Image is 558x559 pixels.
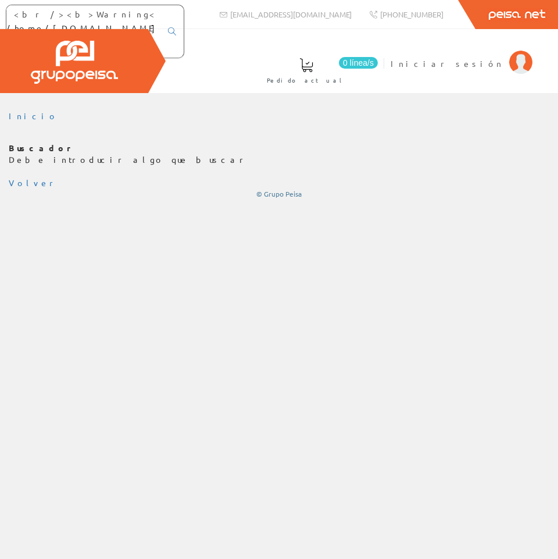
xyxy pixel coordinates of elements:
img: Grupo Peisa [31,41,118,84]
div: © Grupo Peisa [9,189,549,199]
span: [PHONE_NUMBER] [380,9,443,19]
div: /home/[DOMAIN_NAME][URL] on line " /> [6,5,184,58]
span: [EMAIL_ADDRESS][DOMAIN_NAME] [230,9,352,19]
span: Pedido actual [267,74,346,86]
a: Volver [9,177,58,188]
span: 0 línea/s [339,57,378,69]
b: Buscador [9,143,76,153]
a: Iniciar sesión [391,48,532,59]
span: Iniciar sesión [391,58,503,69]
a: Inicio [9,111,58,121]
input: Buscar... [6,5,161,23]
p: Debe introducir algo que buscar [9,143,549,166]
